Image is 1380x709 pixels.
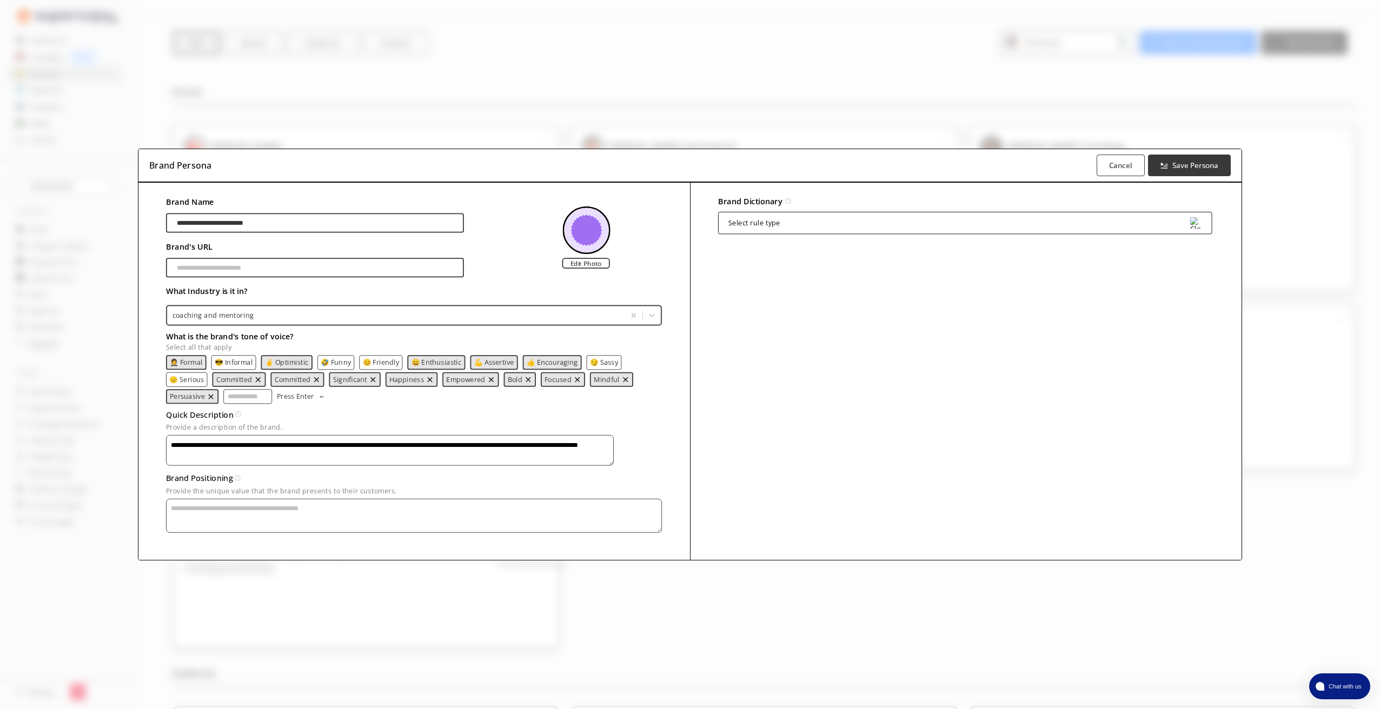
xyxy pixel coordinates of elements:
[545,376,572,383] button: Focused
[1172,160,1218,170] b: Save Persona
[207,392,215,400] img: delete
[487,376,495,383] button: remove Empowered
[215,358,253,366] button: 😎 Informal
[573,376,581,383] button: remove Focused
[235,411,241,417] img: Tooltip Icon
[474,358,514,366] button: 💪 Assertive
[369,376,376,383] button: remove Significant
[166,424,662,431] p: Provide a description of the brand.
[369,376,376,383] img: delete
[277,392,314,400] p: Press Enter
[254,376,262,383] img: delete
[785,198,791,204] img: Tooltip Icon
[563,206,611,254] img: Close
[265,358,309,366] button: 🤞 Optimistic
[1097,155,1145,176] button: Cancel
[166,471,233,485] h3: Brand Positioning
[313,376,320,383] button: remove Committed
[166,435,614,466] textarea: textarea-textarea
[728,219,780,227] div: Select rule type
[508,376,522,383] button: Bold
[216,376,253,383] button: committed
[590,358,618,366] button: 😏 Sassy
[321,358,351,366] button: 🤣 Funny
[487,376,495,383] img: delete
[166,344,662,351] p: Select all that apply
[254,376,262,383] button: remove committed
[525,376,532,383] button: remove Bold
[389,376,424,383] button: Happiness
[363,358,400,366] button: 😊 Friendly
[426,376,434,383] img: delete
[333,376,367,383] button: Significant
[622,376,629,383] img: delete
[166,213,463,233] input: brand-persona-input-input
[622,376,629,383] button: remove Mindful
[170,392,205,400] button: Persuasive
[573,376,581,383] img: delete
[562,258,610,269] label: Edit Photo
[166,407,234,422] h3: Quick Description
[594,376,620,383] button: Mindful
[1109,160,1132,170] b: Cancel
[166,499,662,533] textarea: textarea-textarea
[166,195,463,210] h2: Brand Name
[235,475,241,481] img: Tooltip Icon
[169,376,204,383] button: 😑 Serious
[1309,673,1370,699] button: atlas-launcher
[207,392,215,400] button: remove Persuasive
[1190,217,1202,229] img: Close
[275,376,311,383] button: Committed
[527,358,578,366] button: 👍 Encouraging
[166,329,662,344] h2: What is the brand's tone of voice?
[166,355,662,404] div: tone-text-list
[412,358,462,366] button: 😄 Enthusiastic
[426,376,434,383] button: remove Happiness
[170,358,202,366] button: 🤵 Formal
[1324,682,1364,691] span: Chat with us
[319,395,325,398] img: Press Enter
[1148,155,1231,176] button: Save Persona
[223,389,272,404] input: tone-input
[718,194,782,209] h2: Brand Dictionary
[166,487,662,494] p: Provide the unique value that the brand presents to their customers.
[166,258,463,278] input: brand-persona-input-input
[166,239,463,254] h2: Brand's URL
[277,389,326,404] button: Press Enter Press Enter
[149,157,211,173] h3: Brand Persona
[447,376,486,383] button: Empowered
[313,376,320,383] img: delete
[166,284,662,298] h2: What Industry is it in?
[525,376,532,383] img: delete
